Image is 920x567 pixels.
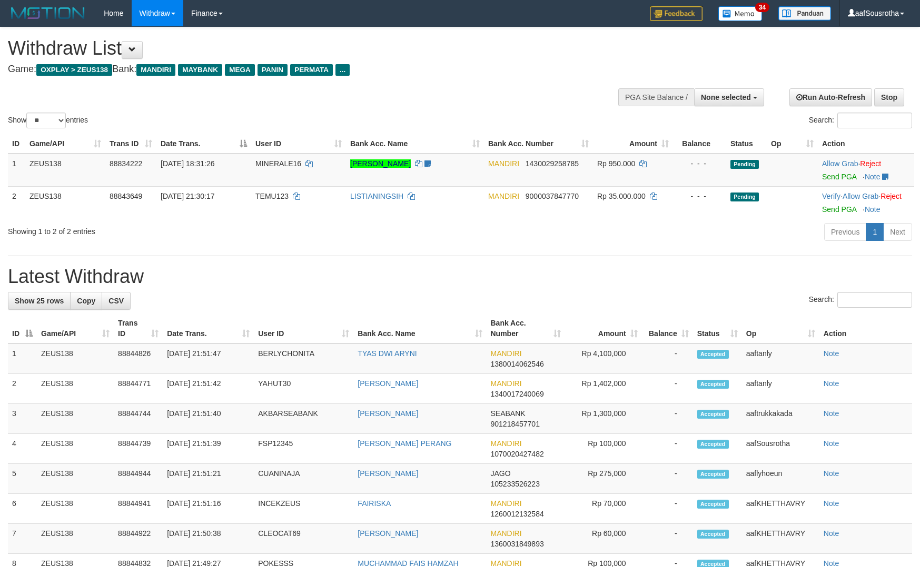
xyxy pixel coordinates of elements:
td: ZEUS138 [37,464,114,494]
span: Pending [730,160,759,169]
a: CSV [102,292,131,310]
td: 88844922 [114,524,163,554]
span: ... [335,64,350,76]
td: AKBARSEABANK [254,404,353,434]
td: - [642,343,693,374]
label: Show entries [8,113,88,128]
td: 2 [8,374,37,404]
span: Rp 950.000 [597,159,635,168]
td: ZEUS138 [25,154,105,187]
span: Copy 105233526223 to clipboard [491,480,540,488]
span: MANDIRI [491,499,522,508]
span: Copy 1430029258785 to clipboard [526,159,579,168]
img: Button%20Memo.svg [718,6,763,21]
a: Send PGA [822,205,856,214]
span: MANDIRI [491,529,522,538]
th: Bank Acc. Name: activate to sort column ascending [353,313,486,343]
label: Search: [809,113,912,128]
a: Note [824,499,839,508]
th: Amount: activate to sort column ascending [593,134,673,154]
th: Amount: activate to sort column ascending [565,313,642,343]
a: [PERSON_NAME] [358,469,418,478]
a: 1 [866,223,884,241]
td: aaftanly [742,374,819,404]
td: aafKHETTHAVRY [742,524,819,554]
th: ID: activate to sort column descending [8,313,37,343]
div: - - - [677,158,722,169]
td: - [642,434,693,464]
td: aafKHETTHAVRY [742,494,819,524]
h1: Withdraw List [8,38,603,59]
span: SEABANK [491,409,526,418]
span: Copy 1340017240069 to clipboard [491,390,544,398]
span: Accepted [697,380,729,389]
th: Bank Acc. Number: activate to sort column ascending [484,134,593,154]
td: [DATE] 21:50:38 [163,524,254,554]
a: FAIRISKA [358,499,391,508]
input: Search: [837,292,912,308]
a: Run Auto-Refresh [789,88,872,106]
td: 1 [8,154,25,187]
label: Search: [809,292,912,308]
td: aaftanly [742,343,819,374]
td: Rp 60,000 [565,524,642,554]
td: [DATE] 21:51:40 [163,404,254,434]
img: MOTION_logo.png [8,5,88,21]
td: CUANINAJA [254,464,353,494]
span: · [822,159,860,168]
td: BERLYCHONITA [254,343,353,374]
a: Allow Grab [843,192,878,200]
td: YAHUT30 [254,374,353,404]
a: TYAS DWI ARYNI [358,349,417,358]
a: Note [824,469,839,478]
a: Send PGA [822,173,856,181]
td: ZEUS138 [37,524,114,554]
h1: Latest Withdraw [8,266,912,287]
td: 3 [8,404,37,434]
select: Showentries [26,113,66,128]
td: - [642,374,693,404]
a: Reject [860,159,881,168]
span: 88834222 [110,159,142,168]
span: Copy 1070020427482 to clipboard [491,450,544,458]
td: 6 [8,494,37,524]
span: · [843,192,881,200]
td: 88844739 [114,434,163,464]
a: [PERSON_NAME] [350,159,411,168]
th: User ID: activate to sort column ascending [254,313,353,343]
a: Note [865,205,881,214]
span: MANDIRI [488,159,519,168]
a: Note [865,173,881,181]
td: 88844744 [114,404,163,434]
div: PGA Site Balance / [618,88,694,106]
td: 88844944 [114,464,163,494]
td: [DATE] 21:51:47 [163,343,254,374]
span: 34 [755,3,769,12]
span: Copy 901218457701 to clipboard [491,420,540,428]
th: Game/API: activate to sort column ascending [25,134,105,154]
a: [PERSON_NAME] [358,379,418,388]
span: MANDIRI [488,192,519,200]
td: · [818,154,914,187]
th: Bank Acc. Number: activate to sort column ascending [487,313,565,343]
td: aaftrukkakada [742,404,819,434]
td: - [642,494,693,524]
span: Copy 1260012132584 to clipboard [491,510,544,518]
span: Copy 1380014062546 to clipboard [491,360,544,368]
a: [PERSON_NAME] PERANG [358,439,451,448]
td: 88844826 [114,343,163,374]
span: Copy 9000037847770 to clipboard [526,192,579,200]
span: Accepted [697,470,729,479]
span: PERMATA [290,64,333,76]
td: ZEUS138 [37,374,114,404]
td: 1 [8,343,37,374]
a: Copy [70,292,102,310]
span: None selected [701,93,751,102]
th: Game/API: activate to sort column ascending [37,313,114,343]
span: Show 25 rows [15,297,64,305]
td: - [642,404,693,434]
td: [DATE] 21:51:39 [163,434,254,464]
div: - - - [677,191,722,201]
th: User ID: activate to sort column ascending [251,134,346,154]
td: 2 [8,186,25,219]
